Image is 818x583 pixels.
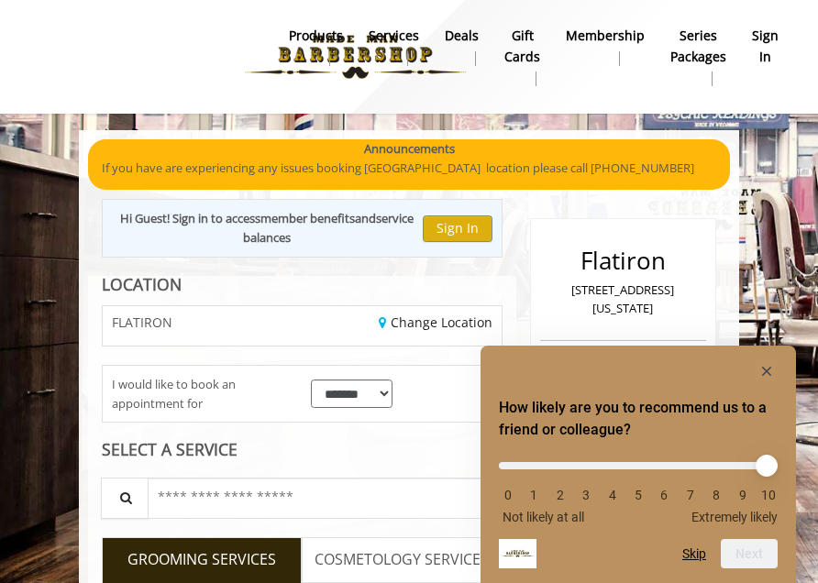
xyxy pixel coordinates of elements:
[603,488,622,502] li: 4
[289,26,343,46] b: products
[525,488,543,502] li: 1
[734,488,752,502] li: 9
[356,23,432,71] a: ServicesServices
[423,215,492,242] button: Sign In
[499,397,778,441] h2: How likely are you to recommend us to a friend or colleague? Select an option from 0 to 10, with ...
[566,26,645,46] b: Membership
[691,510,778,524] span: Extremely likely
[102,273,182,295] b: LOCATION
[432,23,492,71] a: DealsDeals
[260,210,355,226] b: member benefits
[102,159,716,178] p: If you have are experiencing any issues booking [GEOGRAPHIC_DATA] location please call [PHONE_NUM...
[102,441,503,458] div: SELECT A SERVICE
[681,488,700,502] li: 7
[127,548,276,572] span: GROOMING SERVICES
[503,510,584,524] span: Not likely at all
[670,26,726,67] b: Series packages
[759,488,778,502] li: 10
[504,26,540,67] b: gift cards
[756,360,778,382] button: Hide survey
[577,488,595,502] li: 3
[499,488,517,502] li: 0
[276,23,356,71] a: Productsproducts
[545,247,702,274] h2: Flatiron
[112,315,172,329] span: FLATIRON
[369,26,419,46] b: Services
[364,139,455,159] b: Announcements
[379,313,492,331] a: Change Location
[499,448,778,524] div: How likely are you to recommend us to a friend or colleague? Select an option from 0 to 10, with ...
[499,360,778,568] div: How likely are you to recommend us to a friend or colleague? Select an option from 0 to 10, with ...
[112,209,423,247] div: Hi Guest! Sign in to access and
[551,488,569,502] li: 2
[752,26,779,67] b: sign in
[658,23,739,91] a: Series packagesSeries packages
[682,546,706,561] button: Skip
[739,23,791,71] a: sign insign in
[315,548,489,572] span: COSMETOLOGY SERVICES
[101,478,149,519] button: Service Search
[655,488,673,502] li: 6
[707,488,725,502] li: 8
[629,488,647,502] li: 5
[492,23,553,91] a: Gift cardsgift cards
[112,375,293,413] span: I would like to book an appointment for
[545,280,702,319] p: [STREET_ADDRESS][US_STATE]
[445,26,479,46] b: Deals
[553,23,658,71] a: MembershipMembership
[229,6,481,107] img: Made Man Barbershop logo
[721,539,778,568] button: Next question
